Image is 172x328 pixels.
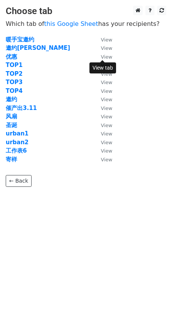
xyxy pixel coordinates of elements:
a: 邀约[PERSON_NAME] [6,45,70,51]
a: View [93,88,112,94]
a: TOP3 [6,79,22,86]
a: View [93,96,112,103]
div: View tab [89,62,116,73]
small: View [101,140,112,145]
a: View [93,122,112,129]
h3: Choose tab [6,6,166,17]
a: View [93,147,112,154]
a: 优惠 [6,53,17,60]
a: TOP4 [6,88,22,94]
iframe: Chat Widget [134,291,172,328]
small: View [101,123,112,128]
a: View [93,139,112,146]
a: ← Back [6,175,32,187]
a: 工作表6 [6,147,27,154]
small: View [101,37,112,43]
a: View [93,130,112,137]
a: View [93,113,112,120]
small: View [101,45,112,51]
p: Which tab of has your recipients? [6,20,166,28]
small: View [101,114,112,119]
a: TOP1 [6,62,22,68]
a: urban2 [6,139,29,146]
small: View [101,148,112,154]
small: View [101,88,112,94]
small: View [101,97,112,102]
a: 风扇 [6,113,17,120]
a: View [93,36,112,43]
a: TOP2 [6,70,22,77]
small: View [101,80,112,85]
a: 暖手宝邀约 [6,36,34,43]
a: View [93,70,112,77]
a: this Google Sheet [44,20,98,27]
a: 催产出3.11 [6,105,37,111]
a: View [93,53,112,60]
a: 圣诞 [6,122,17,129]
small: View [101,71,112,77]
a: View [93,45,112,51]
small: View [101,157,112,162]
a: urban1 [6,130,29,137]
a: 邀约 [6,96,17,103]
small: View [101,105,112,111]
div: 聊天小组件 [134,291,172,328]
a: View [93,79,112,86]
small: View [101,131,112,137]
a: 寄样 [6,156,17,163]
a: View [93,156,112,163]
small: View [101,54,112,60]
a: View [93,105,112,111]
